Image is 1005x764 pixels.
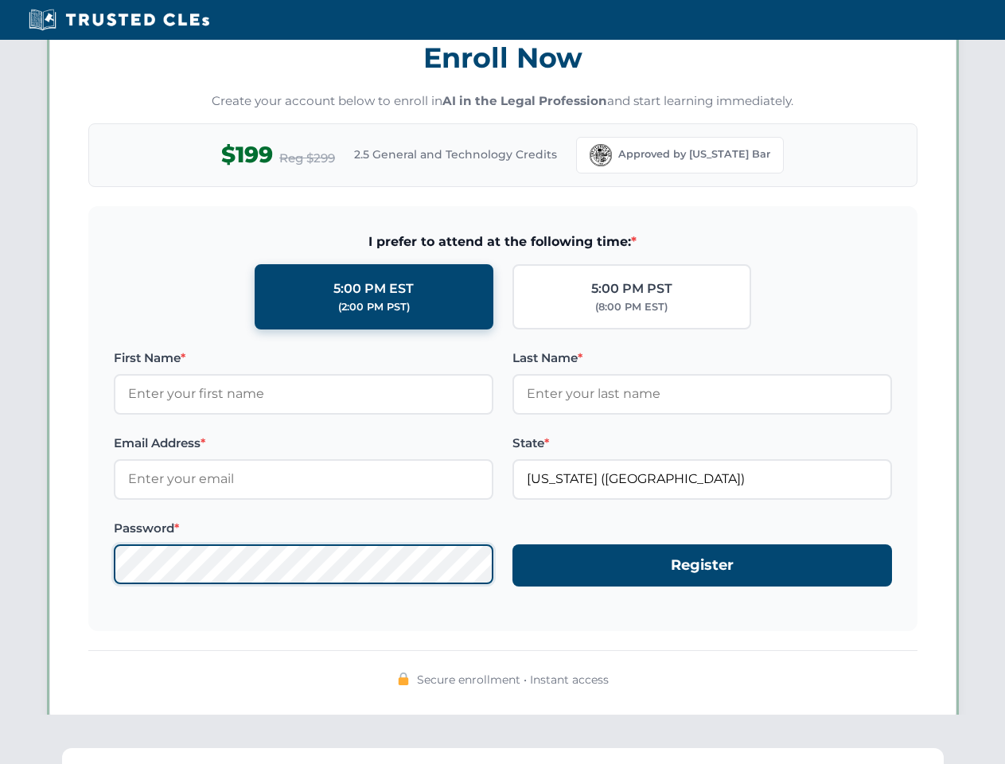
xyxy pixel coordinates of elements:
[88,33,917,83] h3: Enroll Now
[114,434,493,453] label: Email Address
[114,374,493,414] input: Enter your first name
[279,149,335,168] span: Reg $299
[24,8,214,32] img: Trusted CLEs
[595,299,668,315] div: (8:00 PM EST)
[114,232,892,252] span: I prefer to attend at the following time:
[114,519,493,538] label: Password
[512,349,892,368] label: Last Name
[397,672,410,685] img: 🔒
[338,299,410,315] div: (2:00 PM PST)
[333,279,414,299] div: 5:00 PM EST
[512,434,892,453] label: State
[114,459,493,499] input: Enter your email
[618,146,770,162] span: Approved by [US_STATE] Bar
[88,92,917,111] p: Create your account below to enroll in and start learning immediately.
[221,137,273,173] span: $199
[442,93,607,108] strong: AI in the Legal Profession
[512,544,892,587] button: Register
[114,349,493,368] label: First Name
[591,279,672,299] div: 5:00 PM PST
[354,146,557,163] span: 2.5 General and Technology Credits
[512,459,892,499] input: Florida (FL)
[512,374,892,414] input: Enter your last name
[590,144,612,166] img: Florida Bar
[417,671,609,688] span: Secure enrollment • Instant access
